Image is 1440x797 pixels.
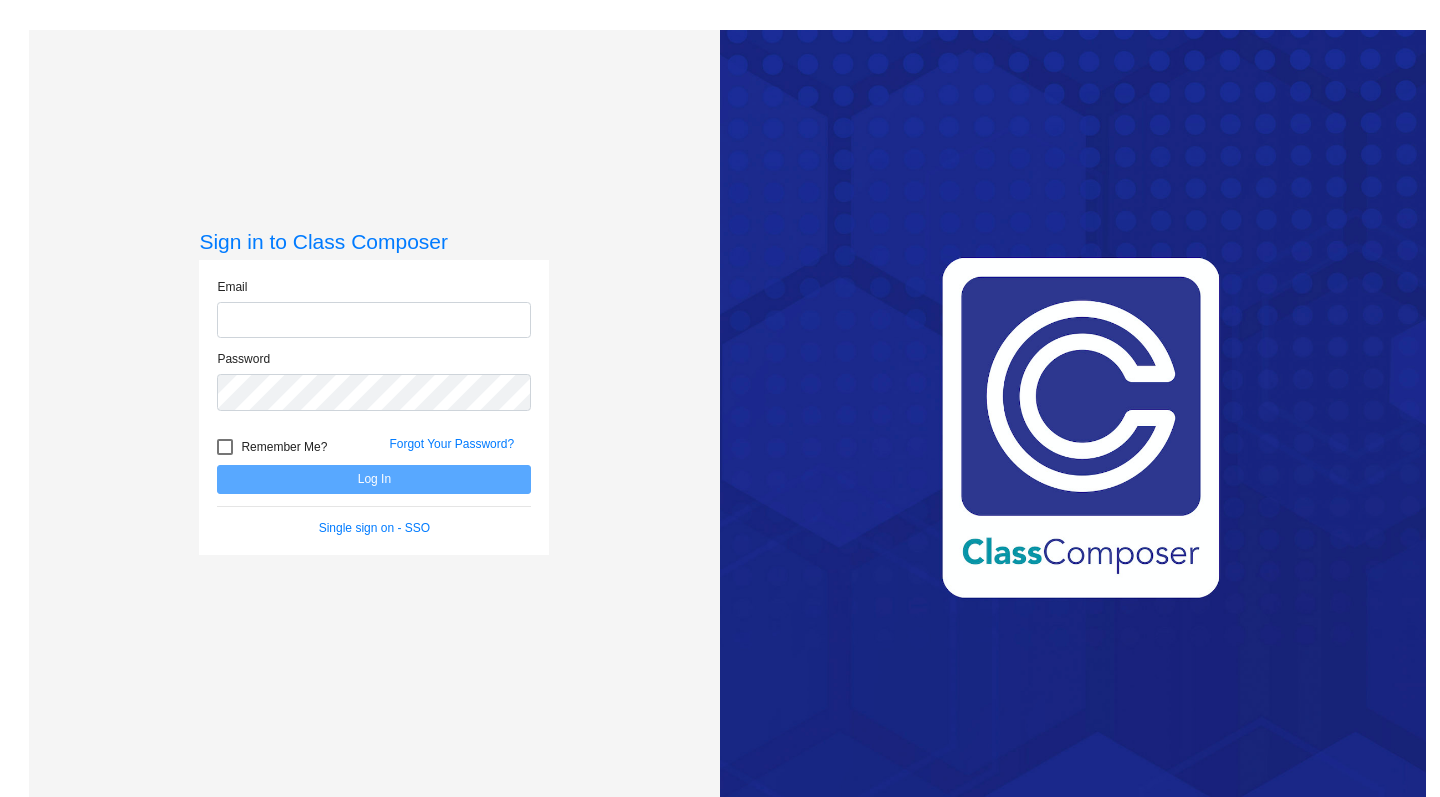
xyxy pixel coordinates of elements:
a: Single sign on - SSO [319,521,430,535]
span: Remember Me? [241,435,327,459]
a: Forgot Your Password? [389,437,514,451]
label: Email [217,278,247,296]
h3: Sign in to Class Composer [199,229,549,254]
button: Log In [217,465,531,494]
label: Password [217,350,270,368]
